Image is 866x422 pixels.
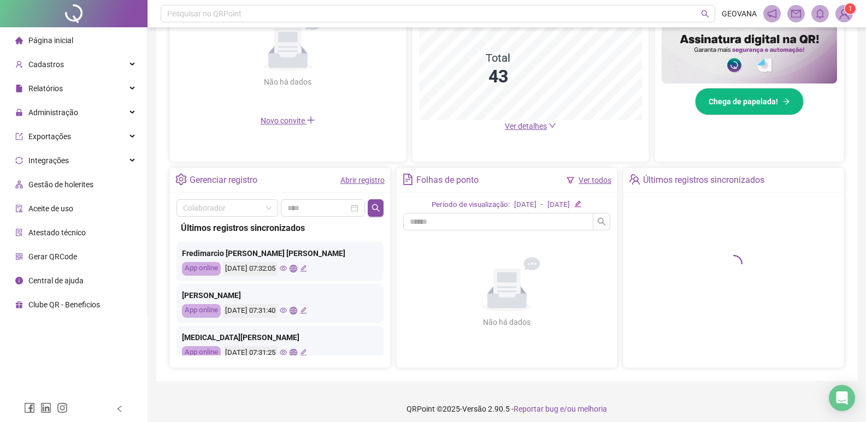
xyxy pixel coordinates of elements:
[223,262,277,276] div: [DATE] 07:32:05
[723,253,744,274] span: loading
[549,122,556,129] span: down
[547,199,570,211] div: [DATE]
[416,171,479,189] div: Folhas de ponto
[28,180,93,189] span: Gestão de holerites
[28,252,77,261] span: Gerar QRCode
[662,25,837,84] img: banner%2F02c71560-61a6-44d4-94b9-c8ab97240462.png
[15,253,23,260] span: qrcode
[300,265,307,272] span: edit
[28,204,73,213] span: Aceite de uso
[574,200,581,207] span: edit
[849,5,852,13] span: 1
[24,402,35,413] span: facebook
[541,199,543,211] div: -
[402,174,414,185] span: file-text
[261,116,315,125] span: Novo convite
[182,262,221,276] div: App online
[597,217,606,226] span: search
[514,405,607,413] span: Reportar bug e/ou melhoria
[457,316,557,328] div: Não há dados
[829,385,855,411] div: Open Intercom Messenger
[340,176,385,185] a: Abrir registro
[845,3,856,14] sup: Atualize o seu contato no menu Meus Dados
[514,199,537,211] div: [DATE]
[300,307,307,314] span: edit
[505,122,556,130] a: Ver detalhes down
[181,221,379,235] div: Últimos registros sincronizados
[175,174,187,185] span: setting
[15,229,23,236] span: solution
[182,346,221,360] div: App online
[432,199,510,211] div: Período de visualização:
[815,9,825,19] span: bell
[15,205,23,212] span: audit
[300,349,307,356] span: edit
[629,174,640,185] span: team
[15,133,23,140] span: export
[28,60,64,69] span: Cadastros
[182,304,221,318] div: App online
[28,84,63,93] span: Relatórios
[579,176,611,185] a: Ver todos
[238,76,338,88] div: Não há dados
[280,307,287,314] span: eye
[290,307,297,314] span: global
[15,181,23,188] span: apartment
[28,132,71,141] span: Exportações
[462,405,486,413] span: Versão
[15,61,23,68] span: user-add
[28,108,78,117] span: Administração
[116,405,123,413] span: left
[701,10,709,18] span: search
[791,9,801,19] span: mail
[182,247,378,259] div: Fredimarcio [PERSON_NAME] [PERSON_NAME]
[643,171,764,189] div: Últimos registros sincronizados
[290,265,297,272] span: global
[722,8,757,20] span: GEOVANA
[782,98,790,105] span: arrow-right
[28,36,73,45] span: Página inicial
[767,9,777,19] span: notification
[190,171,257,189] div: Gerenciar registro
[182,289,378,301] div: [PERSON_NAME]
[307,116,315,124] span: plus
[223,304,277,318] div: [DATE] 07:31:40
[567,176,574,184] span: filter
[15,277,23,284] span: info-circle
[709,96,778,108] span: Chega de papelada!
[290,349,297,356] span: global
[372,204,380,212] span: search
[57,402,68,413] span: instagram
[28,300,100,309] span: Clube QR - Beneficios
[40,402,51,413] span: linkedin
[223,346,277,360] div: [DATE] 07:31:25
[15,109,23,116] span: lock
[28,228,86,237] span: Atestado técnico
[15,301,23,308] span: gift
[505,122,547,130] span: Ver detalhes
[15,37,23,44] span: home
[15,157,23,164] span: sync
[280,265,287,272] span: eye
[182,331,378,343] div: [MEDICAL_DATA][PERSON_NAME]
[836,5,852,22] img: 93960
[28,276,84,285] span: Central de ajuda
[28,156,69,165] span: Integrações
[280,349,287,356] span: eye
[695,88,804,115] button: Chega de papelada!
[15,85,23,92] span: file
